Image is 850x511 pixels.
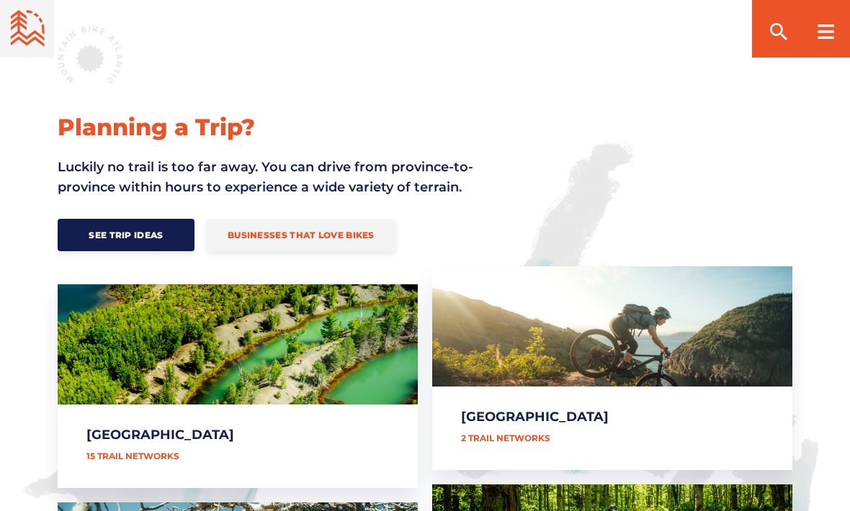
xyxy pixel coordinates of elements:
ion-icon: search [767,20,790,43]
a: Businesses that love bikes [206,219,396,251]
span: See Trip Ideas [79,230,173,240]
p: Luckily no trail is too far away. You can drive from province-to-province within hours to experie... [58,157,490,197]
img: MTB Atlantic badge [58,26,122,83]
h2: Planning a Trip? [58,112,792,143]
span: Businesses that love bikes [228,230,375,240]
a: See Trip Ideas [58,219,194,251]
